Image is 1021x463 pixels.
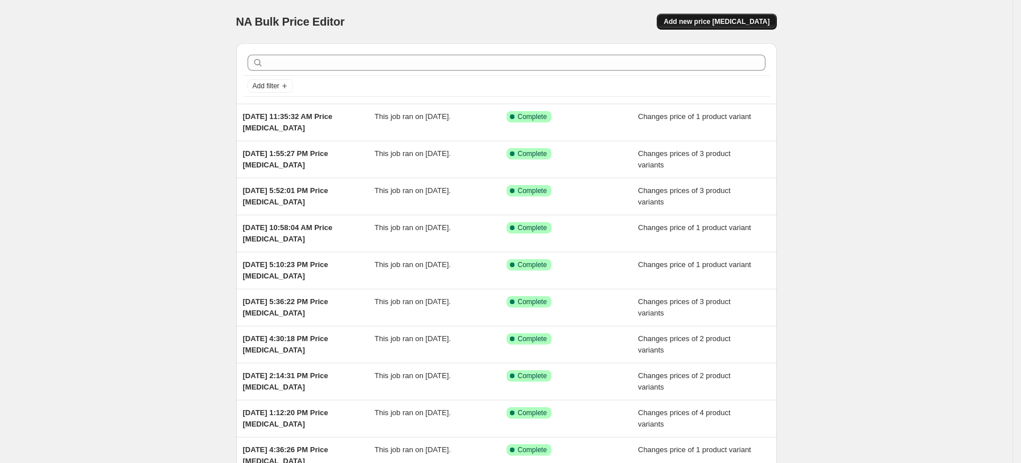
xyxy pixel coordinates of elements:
[243,112,333,132] span: [DATE] 11:35:32 AM Price [MEDICAL_DATA]
[243,223,333,243] span: [DATE] 10:58:04 AM Price [MEDICAL_DATA]
[638,112,751,121] span: Changes price of 1 product variant
[664,17,769,26] span: Add new price [MEDICAL_DATA]
[243,149,328,169] span: [DATE] 1:55:27 PM Price [MEDICAL_DATA]
[638,186,731,206] span: Changes prices of 3 product variants
[243,297,328,317] span: [DATE] 5:36:22 PM Price [MEDICAL_DATA]
[253,81,279,91] span: Add filter
[374,112,451,121] span: This job ran on [DATE].
[518,149,547,158] span: Complete
[518,297,547,306] span: Complete
[374,260,451,269] span: This job ran on [DATE].
[243,371,328,391] span: [DATE] 2:14:31 PM Price [MEDICAL_DATA]
[638,408,731,428] span: Changes prices of 4 product variants
[248,79,293,93] button: Add filter
[657,14,776,30] button: Add new price [MEDICAL_DATA]
[638,445,751,454] span: Changes price of 1 product variant
[243,334,328,354] span: [DATE] 4:30:18 PM Price [MEDICAL_DATA]
[518,260,547,269] span: Complete
[518,334,547,343] span: Complete
[638,223,751,232] span: Changes price of 1 product variant
[374,371,451,380] span: This job ran on [DATE].
[518,408,547,417] span: Complete
[518,445,547,454] span: Complete
[243,260,328,280] span: [DATE] 5:10:23 PM Price [MEDICAL_DATA]
[374,408,451,417] span: This job ran on [DATE].
[374,445,451,454] span: This job ran on [DATE].
[638,371,731,391] span: Changes prices of 2 product variants
[518,186,547,195] span: Complete
[638,334,731,354] span: Changes prices of 2 product variants
[374,186,451,195] span: This job ran on [DATE].
[518,223,547,232] span: Complete
[638,260,751,269] span: Changes price of 1 product variant
[518,112,547,121] span: Complete
[374,149,451,158] span: This job ran on [DATE].
[374,334,451,343] span: This job ran on [DATE].
[243,186,328,206] span: [DATE] 5:52:01 PM Price [MEDICAL_DATA]
[243,408,328,428] span: [DATE] 1:12:20 PM Price [MEDICAL_DATA]
[374,297,451,306] span: This job ran on [DATE].
[638,149,731,169] span: Changes prices of 3 product variants
[236,15,345,28] span: NA Bulk Price Editor
[374,223,451,232] span: This job ran on [DATE].
[518,371,547,380] span: Complete
[638,297,731,317] span: Changes prices of 3 product variants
